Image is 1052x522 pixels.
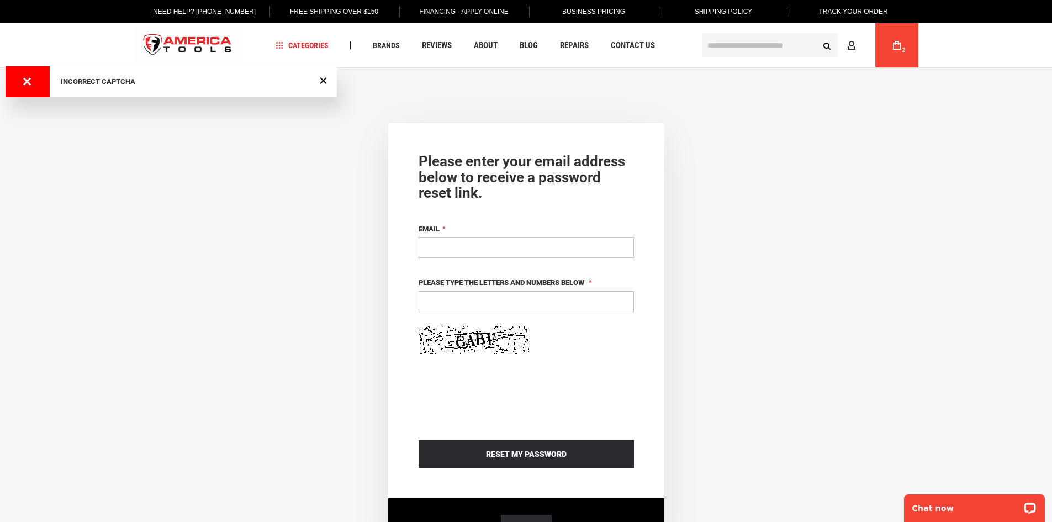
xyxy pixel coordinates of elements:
[695,8,753,15] span: Shipping Policy
[474,41,498,50] span: About
[419,375,586,418] iframe: reCAPTCHA
[520,41,538,50] span: Blog
[368,38,405,53] a: Brands
[276,41,329,49] span: Categories
[469,38,503,53] a: About
[536,326,615,342] button: Reload captcha
[419,326,529,354] img: Please type the letters and numbers below
[817,35,838,56] button: Search
[542,330,610,339] span: Reload captcha
[134,25,241,66] img: America Tools
[560,41,589,50] span: Repairs
[422,41,452,50] span: Reviews
[515,38,543,53] a: Blog
[373,41,400,49] span: Brands
[486,450,567,458] span: Reset My Password
[61,77,315,86] div: Incorrect CAPTCHA
[555,38,594,53] a: Repairs
[134,25,241,66] a: store logo
[419,278,584,287] span: Please type the letters and numbers below
[419,440,634,468] button: Reset My Password
[419,154,634,201] div: Please enter your email address below to receive a password reset link.
[611,41,655,50] span: Contact Us
[886,23,907,67] a: 2
[606,38,660,53] a: Contact Us
[271,38,334,53] a: Categories
[902,47,906,53] span: 2
[417,38,457,53] a: Reviews
[897,487,1052,522] iframe: LiveChat chat widget
[316,73,330,87] div: Close Message
[419,225,440,233] span: Email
